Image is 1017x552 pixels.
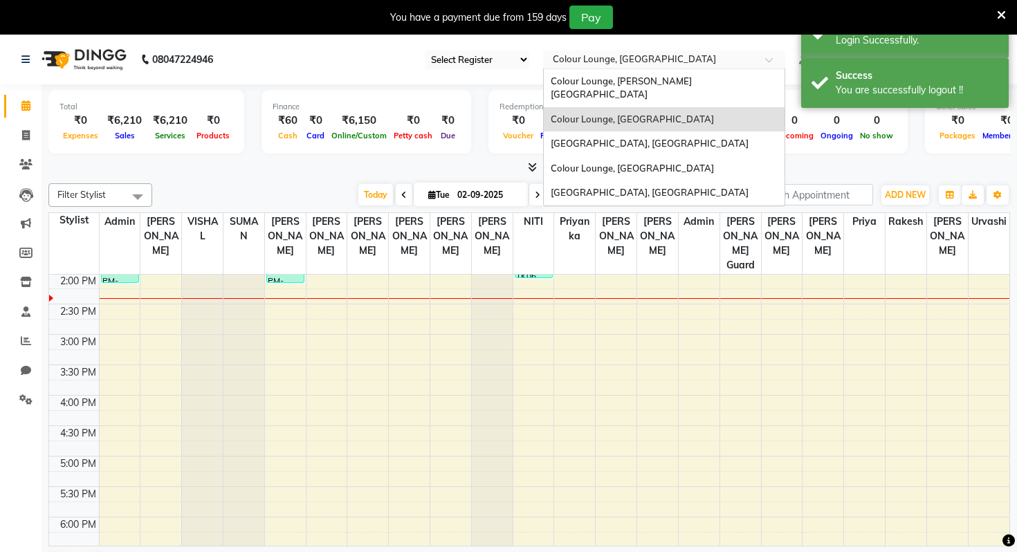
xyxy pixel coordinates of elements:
[389,213,430,259] span: [PERSON_NAME]
[57,189,106,200] span: Filter Stylist
[551,138,749,149] span: [GEOGRAPHIC_DATA], [GEOGRAPHIC_DATA]
[856,113,897,129] div: 0
[886,213,926,230] span: Rakesh
[453,185,522,205] input: 2025-09-02
[57,335,99,349] div: 3:00 PM
[881,185,929,205] button: ADD NEW
[500,131,537,140] span: Voucher
[102,113,147,129] div: ₹6,210
[57,487,99,502] div: 5:30 PM
[551,75,692,100] span: Colour Lounge, [PERSON_NAME][GEOGRAPHIC_DATA]
[596,213,636,259] span: [PERSON_NAME]
[111,131,138,140] span: Sales
[720,213,761,274] span: [PERSON_NAME] guard
[328,113,390,129] div: ₹6,150
[57,396,99,410] div: 4:00 PM
[273,113,303,129] div: ₹60
[147,113,193,129] div: ₹6,210
[472,213,513,259] span: [PERSON_NAME]
[856,131,897,140] span: No show
[265,213,306,259] span: [PERSON_NAME]
[303,113,328,129] div: ₹0
[347,213,388,259] span: [PERSON_NAME]
[817,113,856,129] div: 0
[969,213,1009,230] span: urvashi
[551,163,714,174] span: Colour Lounge, [GEOGRAPHIC_DATA]
[551,187,749,198] span: [GEOGRAPHIC_DATA], [GEOGRAPHIC_DATA]
[425,190,453,200] span: Tue
[437,131,459,140] span: Due
[57,426,99,441] div: 4:30 PM
[537,113,572,129] div: ₹0
[543,68,785,206] ng-dropdown-panel: Options list
[57,365,99,380] div: 3:30 PM
[358,184,393,205] span: Today
[303,131,328,140] span: Card
[390,113,436,129] div: ₹0
[328,131,390,140] span: Online/Custom
[554,213,595,245] span: priyanka
[390,131,436,140] span: Petty cash
[306,213,347,259] span: [PERSON_NAME]
[275,131,301,140] span: Cash
[885,190,926,200] span: ADD NEW
[836,68,998,83] div: Success
[57,304,99,319] div: 2:30 PM
[430,213,471,259] span: [PERSON_NAME]
[936,113,979,129] div: ₹0
[551,113,714,125] span: Colour Lounge, [GEOGRAPHIC_DATA]
[140,213,181,259] span: [PERSON_NAME]
[836,33,998,48] div: Login Successfully.
[679,213,720,230] span: Admin
[772,131,817,140] span: Upcoming
[500,113,537,129] div: ₹0
[152,40,213,79] b: 08047224946
[569,6,613,29] button: Pay
[223,213,264,245] span: SUMAN
[193,131,233,140] span: Products
[772,113,817,129] div: 0
[836,83,998,98] div: You are successfully logout !!
[844,213,885,230] span: priya
[817,131,856,140] span: Ongoing
[762,213,803,259] span: [PERSON_NAME]
[273,101,460,113] div: Finance
[59,131,102,140] span: Expenses
[637,213,678,259] span: [PERSON_NAME]
[500,101,686,113] div: Redemption
[513,213,554,230] span: NITI
[59,101,233,113] div: Total
[57,457,99,471] div: 5:00 PM
[57,517,99,532] div: 6:00 PM
[49,213,99,228] div: Stylist
[182,213,223,245] span: VISHAL
[752,184,873,205] input: Search Appointment
[803,213,843,259] span: [PERSON_NAME]
[193,113,233,129] div: ₹0
[436,113,460,129] div: ₹0
[57,274,99,288] div: 2:00 PM
[100,213,140,230] span: Admin
[927,213,968,259] span: [PERSON_NAME]
[35,40,130,79] img: logo
[390,10,567,25] div: You have a payment due from 159 days
[59,113,102,129] div: ₹0
[152,131,189,140] span: Services
[936,131,979,140] span: Packages
[537,131,572,140] span: Prepaid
